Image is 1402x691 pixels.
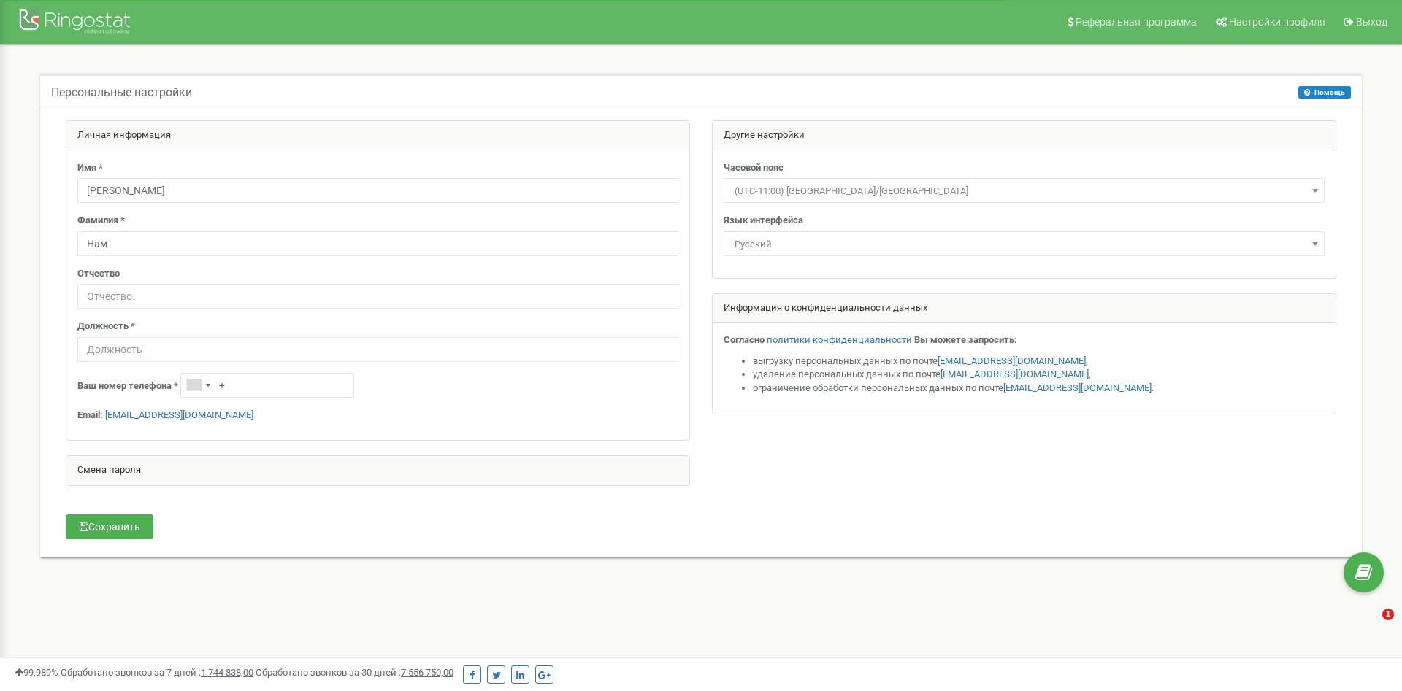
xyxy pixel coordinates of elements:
[77,178,678,203] input: Имя
[1382,609,1394,620] span: 1
[938,355,1086,366] a: [EMAIL_ADDRESS][DOMAIN_NAME]
[729,181,1319,201] span: (UTC-11:00) Pacific/Midway
[77,337,678,362] input: Должность
[724,334,765,345] strong: Согласно
[753,382,1325,395] li: ограничение обработки персональных данных по почте .
[66,456,689,485] div: Смена пароля
[941,368,1089,379] a: [EMAIL_ADDRESS][DOMAIN_NAME]
[753,368,1325,382] li: удаление персональных данных по почте ,
[1003,382,1152,393] a: [EMAIL_ADDRESS][DOMAIN_NAME]
[201,667,253,678] u: 1 744 838,00
[66,514,153,539] button: Сохранить
[1352,609,1387,644] iframe: Intercom live chat
[713,121,1336,150] div: Другие настройки
[61,667,253,678] span: Обработано звонков за 7 дней :
[77,161,103,175] label: Имя *
[66,121,689,150] div: Личная информация
[77,284,678,309] input: Отчество
[77,379,178,393] label: Ваш номер телефона *
[105,409,253,420] a: [EMAIL_ADDRESS][DOMAIN_NAME]
[51,86,192,99] h5: Персональные настройки
[1229,16,1325,28] span: Настройки профиля
[256,667,453,678] span: Обработано звонков за 30 дней :
[77,267,120,281] label: Отчество
[77,214,125,228] label: Фамилия *
[15,667,58,678] span: 99,989%
[753,355,1325,368] li: выгрузку персональных данных по почте ,
[713,294,1336,323] div: Информация о конфиденциальности данных
[724,161,784,175] label: Часовой пояс
[401,667,453,678] u: 7 556 750,00
[1356,16,1387,28] span: Выход
[77,231,678,256] input: Фамилия
[1076,16,1197,28] span: Реферальная программа
[767,334,912,345] a: политики конфиденциальности
[914,334,1017,345] strong: Вы можете запросить:
[729,234,1319,255] span: Русский
[77,409,103,420] strong: Email:
[1298,86,1351,99] button: Помощь
[77,320,135,333] label: Должность *
[724,231,1325,256] span: Русский
[181,374,215,397] div: Telephone country code
[724,214,803,228] label: Язык интерфейса
[180,373,354,398] input: +1-800-555-55-55
[724,178,1325,203] span: (UTC-11:00) Pacific/Midway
